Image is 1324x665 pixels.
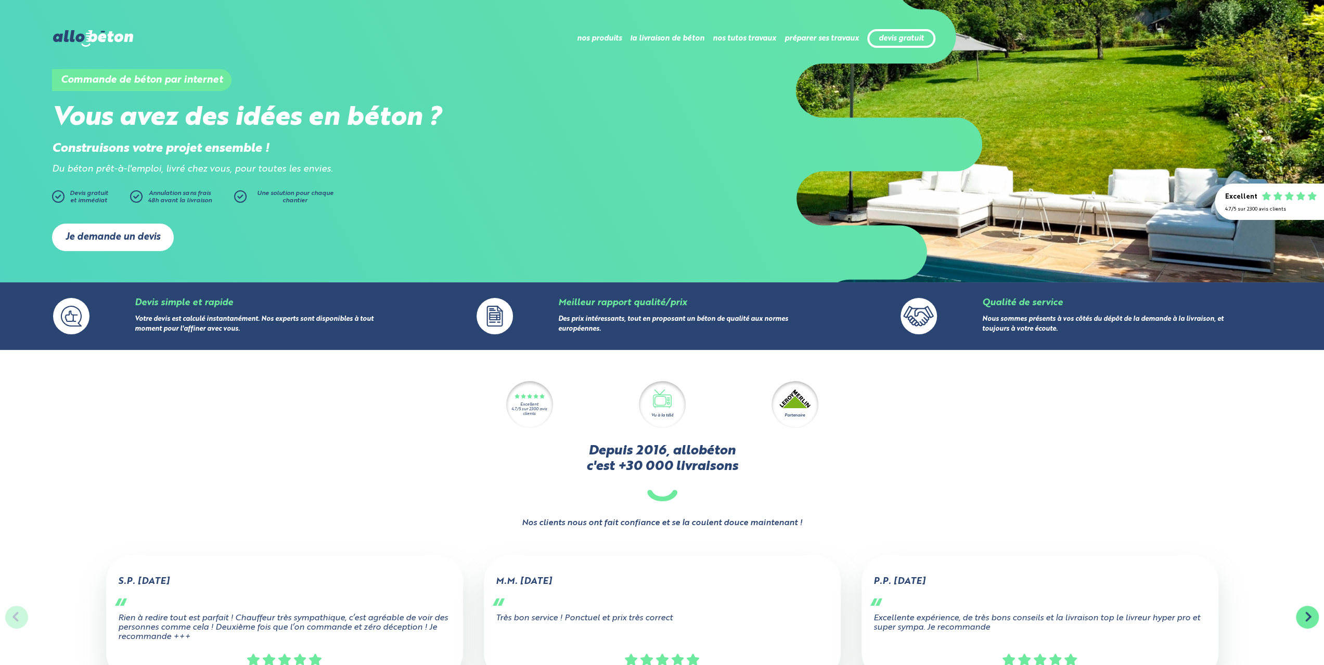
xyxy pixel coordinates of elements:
div: Excellent [1225,193,1257,201]
a: Qualité de service [982,298,1062,307]
div: Rien à redire tout est parfait ! Chauffeur très sympathique, c’est agréable de voir des personnes... [118,598,451,642]
h1: Commande de béton par internet [52,69,232,91]
div: P.P. [DATE] [873,577,1206,587]
div: 4.7/5 sur 2300 avis clients [1225,206,1314,212]
strong: Nos clients nous ont fait confiance et se la coulent douce maintenant ! [522,517,803,529]
a: Devis gratuitet immédiat [52,190,125,208]
strong: Construisons votre projet ensemble ! [52,142,269,155]
div: M.M. [DATE] [496,577,829,587]
a: Nous sommes présents à vos côtés du dépôt de la demande à la livraison, et toujours à votre écoute. [982,316,1223,332]
h2: Vous avez des idées en béton ? [52,103,662,134]
div: Très bon service ! Ponctuel et prix très correct [496,598,829,623]
li: nos tutos travaux [713,26,776,51]
a: Une solution pour chaque chantier [234,190,338,208]
span: Annulation sans frais 48h avant la livraison [148,190,212,204]
img: allobéton [53,30,133,47]
div: Partenaire [785,412,805,419]
div: Excellente expérience, de très bons conseils et la livraison top le livreur hyper pro et super sy... [873,598,1206,633]
a: Votre devis est calculé instantanément. Nos experts sont disponibles à tout moment pour l'affiner... [135,316,374,332]
span: Une solution pour chaque chantier [256,190,333,204]
h2: Depuis 2016, allobéton c'est +30 000 livraisons [53,444,1271,501]
a: devis gratuit [879,34,924,43]
span: Devis gratuit et immédiat [70,190,108,204]
div: S.P. [DATE] [118,577,451,587]
a: Devis simple et rapide [135,298,233,307]
a: Je demande un devis [52,224,174,251]
a: Annulation sans frais48h avant la livraison [130,190,234,208]
li: préparer ses travaux [785,26,859,51]
li: nos produits [577,26,622,51]
div: 4.7/5 sur 2300 avis clients [506,407,553,416]
div: Excellent [520,402,538,407]
a: Des prix intéressants, tout en proposant un béton de qualité aux normes européennes. [558,316,788,332]
li: la livraison de béton [630,26,704,51]
a: Meilleur rapport qualité/prix [558,298,687,307]
i: Du béton prêt-à-l'emploi, livré chez vous, pour toutes les envies. [52,165,333,174]
div: Vu à la télé [651,412,673,419]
